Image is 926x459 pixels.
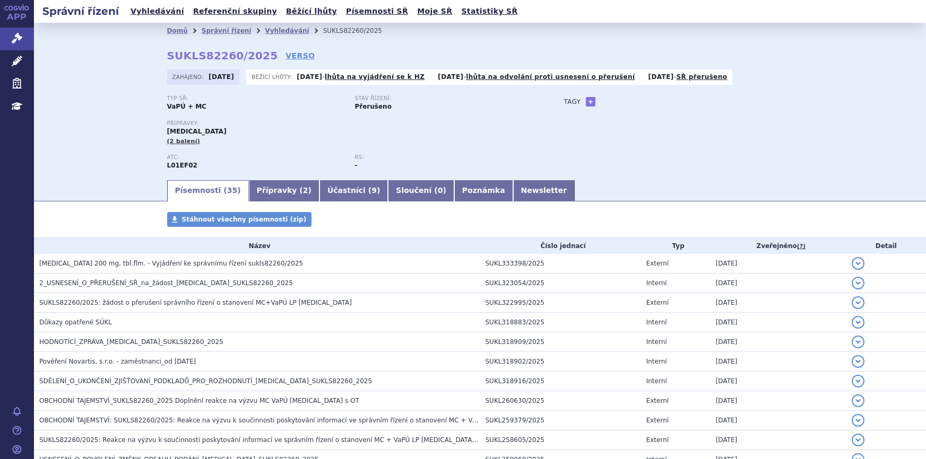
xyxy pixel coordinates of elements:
span: Externí [646,260,669,267]
p: Přípravky: [167,120,543,127]
span: Externí [646,436,669,444]
button: detail [852,336,864,348]
strong: VaPÚ + MC [167,103,206,110]
td: [DATE] [711,273,846,293]
p: RS: [355,154,532,161]
span: 35 [227,186,237,195]
a: Newsletter [513,180,575,201]
span: Interní [646,279,667,287]
a: Běžící lhůty [283,4,340,19]
td: SUKL333398/2025 [480,254,641,273]
th: Název [34,238,480,254]
button: detail [852,434,864,446]
a: lhůta na odvolání proti usnesení o přerušení [466,73,635,81]
span: Interní [646,377,667,385]
span: SUKLS82260/2025: žádost o přerušení správního řízení o stanovení MC+VaPÚ LP Kisqali [39,299,352,306]
a: Vyhledávání [265,27,309,34]
button: detail [852,296,864,309]
abbr: (?) [797,243,806,250]
strong: [DATE] [438,73,463,81]
span: KISQALI 200 mg, tbl.flm. - Vyjádření ke správnímu řízení sukls82260/2025 [39,260,303,267]
strong: RIBOCIKLIB [167,162,197,169]
a: Moje SŘ [414,4,455,19]
button: detail [852,414,864,427]
th: Typ [641,238,711,254]
td: SUKL260630/2025 [480,391,641,411]
span: Běžící lhůty: [252,73,294,81]
th: Zveřejněno [711,238,846,254]
td: [DATE] [711,391,846,411]
span: Důkazy opatřené SÚKL [39,319,112,326]
span: Interní [646,319,667,326]
span: Stáhnout všechny písemnosti (zip) [182,216,307,223]
p: Stav řízení: [355,95,532,102]
span: 2_USNESENÍ_O_PŘERUŠENÍ_SŘ_na_žádost_KISQALI_SUKLS82260_2025 [39,279,293,287]
a: Statistiky SŘ [458,4,521,19]
span: Interní [646,358,667,365]
strong: [DATE] [297,73,322,81]
a: Referenční skupiny [190,4,280,19]
td: [DATE] [711,293,846,313]
td: [DATE] [711,313,846,332]
td: SUKL258605/2025 [480,430,641,450]
a: Přípravky (2) [249,180,319,201]
strong: SUKLS82260/2025 [167,49,278,62]
button: detail [852,316,864,329]
th: Číslo jednací [480,238,641,254]
button: detail [852,355,864,368]
td: [DATE] [711,372,846,391]
td: SUKL322995/2025 [480,293,641,313]
span: Pověření Novartis, s.r.o. - zaměstnanci_od 12.3.2025 [39,358,196,365]
td: [DATE] [711,430,846,450]
a: Domů [167,27,188,34]
button: detail [852,375,864,387]
a: Stáhnout všechny písemnosti (zip) [167,212,312,227]
strong: [DATE] [648,73,674,81]
li: SUKLS82260/2025 [323,23,396,39]
span: SDĚLENÍ_O_UKONČENÍ_ZJIŠŤOVÁNÍ_PODKLADŮ_PRO_ROZHODNUTÍ_KISQALI_SUKLS82260_2025 [39,377,372,385]
span: Externí [646,417,669,424]
td: SUKL323054/2025 [480,273,641,293]
a: Poznámka [454,180,513,201]
span: (2 balení) [167,138,201,145]
td: SUKL318909/2025 [480,332,641,352]
h3: Tagy [564,95,581,108]
td: SUKL318883/2025 [480,313,641,332]
a: SŘ přerušeno [676,73,727,81]
button: detail [852,277,864,289]
a: Písemnosti (35) [167,180,249,201]
span: Interní [646,338,667,346]
td: SUKL259379/2025 [480,411,641,430]
a: Správní řízení [202,27,252,34]
p: ATC: [167,154,344,161]
button: detail [852,394,864,407]
th: Detail [846,238,926,254]
span: Externí [646,397,669,404]
td: [DATE] [711,352,846,372]
a: + [586,97,595,107]
a: lhůta na vyjádření se k HZ [325,73,425,81]
p: - [648,73,728,81]
span: Zahájeno: [172,73,206,81]
p: - [438,73,635,81]
p: Typ SŘ: [167,95,344,102]
strong: [DATE] [209,73,234,81]
td: [DATE] [711,332,846,352]
td: [DATE] [711,254,846,273]
a: Písemnosti SŘ [343,4,411,19]
span: OBCHODNÍ TAJEMSTVÍ: SUKLS82260/2025: Reakce na výzvu k součinnosti poskytování informací ve správ... [39,417,709,424]
span: 2 [303,186,308,195]
p: - [297,73,425,81]
a: Vyhledávání [127,4,187,19]
strong: Přerušeno [355,103,392,110]
td: SUKL318916/2025 [480,372,641,391]
strong: - [355,162,358,169]
td: [DATE] [711,411,846,430]
h2: Správní řízení [34,4,127,19]
span: SUKLS82260/2025: Reakce na výzvu k součinnosti poskytování informací ve správním řízení o stanove... [39,436,635,444]
a: Účastníci (9) [319,180,388,201]
span: [MEDICAL_DATA] [167,128,227,135]
a: Sloučení (0) [388,180,454,201]
span: 0 [438,186,443,195]
span: OBCHODNÍ TAJEMSTVÍ_SUKLS82260_2025 Doplnění reakce na výzvu MC VaPÚ Kisqali s OT [39,397,359,404]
